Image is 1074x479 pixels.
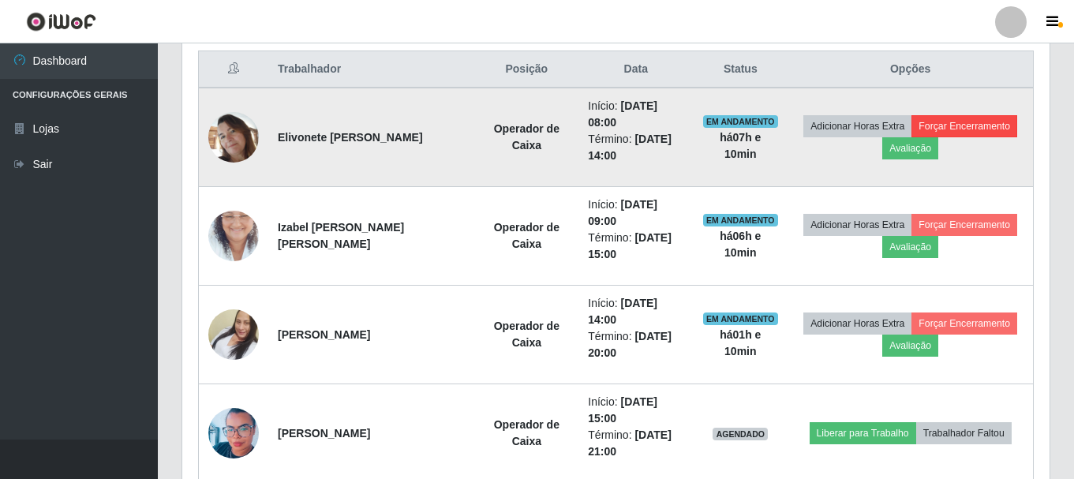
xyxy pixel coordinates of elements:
img: CoreUI Logo [26,12,96,32]
button: Avaliação [882,236,938,258]
li: Início: [588,295,683,328]
span: EM ANDAMENTO [703,115,778,128]
li: Término: [588,131,683,164]
strong: Izabel [PERSON_NAME] [PERSON_NAME] [278,221,404,250]
time: [DATE] 14:00 [588,297,657,326]
button: Forçar Encerramento [911,115,1017,137]
img: 1742563763298.jpeg [208,290,259,380]
time: [DATE] 08:00 [588,99,657,129]
button: Avaliação [882,335,938,357]
strong: há 01 h e 10 min [720,328,761,357]
button: Forçar Encerramento [911,312,1017,335]
img: 1744411784463.jpeg [208,112,259,163]
span: EM ANDAMENTO [703,214,778,226]
li: Início: [588,98,683,131]
th: Trabalhador [268,51,474,88]
strong: Operador de Caixa [494,221,559,250]
strong: Operador de Caixa [494,418,559,447]
span: AGENDADO [713,428,768,440]
strong: há 07 h e 10 min [720,131,761,160]
button: Adicionar Horas Extra [803,115,911,137]
strong: Elivonete [PERSON_NAME] [278,131,423,144]
th: Data [578,51,693,88]
button: Trabalhador Faltou [916,422,1012,444]
li: Início: [588,196,683,230]
img: 1677848309634.jpeg [208,191,259,281]
li: Término: [588,230,683,263]
strong: Operador de Caixa [494,122,559,152]
th: Status [693,51,788,88]
strong: há 06 h e 10 min [720,230,761,259]
li: Início: [588,394,683,427]
button: Adicionar Horas Extra [803,214,911,236]
time: [DATE] 15:00 [588,395,657,425]
strong: Operador de Caixa [494,320,559,349]
button: Avaliação [882,137,938,159]
button: Liberar para Trabalho [810,422,916,444]
button: Forçar Encerramento [911,214,1017,236]
th: Opções [788,51,1033,88]
li: Término: [588,328,683,361]
time: [DATE] 09:00 [588,198,657,227]
button: Adicionar Horas Extra [803,312,911,335]
strong: [PERSON_NAME] [278,427,370,440]
span: EM ANDAMENTO [703,312,778,325]
li: Término: [588,427,683,460]
th: Posição [474,51,578,88]
img: 1650895174401.jpeg [208,402,259,466]
strong: [PERSON_NAME] [278,328,370,341]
